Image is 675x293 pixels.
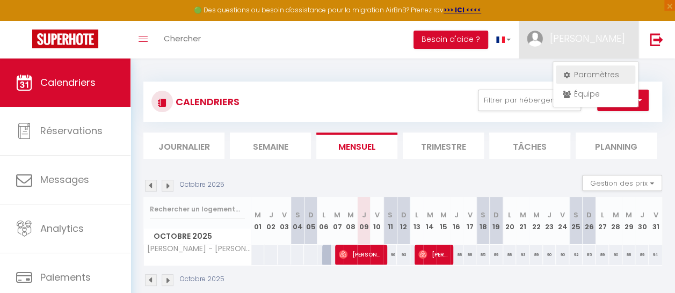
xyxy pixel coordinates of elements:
img: ... [527,31,543,47]
th: 16 [450,197,463,245]
th: 11 [383,197,397,245]
th: 18 [476,197,490,245]
abbr: S [574,210,578,220]
abbr: V [282,210,287,220]
abbr: M [255,210,261,220]
li: Planning [576,133,657,159]
abbr: L [322,210,325,220]
a: Paramètres [556,65,635,84]
p: Octobre 2025 [180,180,224,190]
span: [PERSON_NAME] [550,32,625,45]
abbr: L [601,210,604,220]
div: 89 [490,245,503,265]
abbr: J [640,210,644,220]
abbr: M [334,210,340,220]
th: 04 [291,197,304,245]
abbr: L [415,210,418,220]
li: Mensuel [316,133,397,159]
abbr: J [547,210,551,220]
th: 21 [516,197,529,245]
abbr: M [347,210,354,220]
th: 25 [569,197,583,245]
abbr: M [520,210,526,220]
div: 89 [635,245,649,265]
abbr: D [493,210,499,220]
input: Rechercher un logement... [150,200,245,219]
span: Messages [40,173,89,186]
div: 85 [476,245,490,265]
span: [PERSON_NAME] [418,244,448,265]
th: 09 [357,197,371,245]
th: 07 [331,197,344,245]
a: Équipe [556,85,635,103]
th: 31 [649,197,662,245]
abbr: V [653,210,658,220]
div: 88 [622,245,636,265]
a: Chercher [156,21,209,58]
h3: CALENDRIERS [173,90,239,114]
button: Besoin d'aide ? [413,31,488,49]
div: 85 [583,245,596,265]
img: logout [650,33,663,46]
abbr: J [361,210,366,220]
th: 06 [317,197,331,245]
li: Trimestre [403,133,484,159]
div: 96 [383,245,397,265]
th: 23 [543,197,556,245]
span: Réservations [40,124,103,137]
th: 10 [371,197,384,245]
th: 24 [556,197,569,245]
th: 15 [437,197,450,245]
div: 89 [529,245,543,265]
th: 28 [609,197,622,245]
li: Semaine [230,133,311,159]
abbr: M [612,210,619,220]
abbr: V [375,210,380,220]
th: 27 [596,197,609,245]
th: 22 [529,197,543,245]
div: 90 [556,245,569,265]
div: 93 [397,245,410,265]
th: 12 [397,197,410,245]
abbr: D [401,210,406,220]
span: [PERSON_NAME] - [PERSON_NAME] · Grand T1 Confortable - [PERSON_NAME] et Proche de [GEOGRAPHIC_DATA] [146,245,253,253]
div: 88 [463,245,477,265]
a: ... [PERSON_NAME] [519,21,638,58]
li: Journalier [143,133,224,159]
span: Analytics [40,222,84,235]
span: [PERSON_NAME] [339,244,382,265]
span: Chercher [164,33,201,44]
abbr: M [427,210,433,220]
abbr: M [533,210,539,220]
div: 93 [516,245,529,265]
abbr: V [467,210,472,220]
span: Calendriers [40,76,96,89]
abbr: D [308,210,314,220]
th: 26 [583,197,596,245]
abbr: M [626,210,632,220]
abbr: S [388,210,393,220]
th: 17 [463,197,477,245]
span: Octobre 2025 [144,229,251,244]
th: 08 [344,197,357,245]
div: 92 [569,245,583,265]
abbr: M [440,210,446,220]
abbr: J [269,210,273,220]
div: 90 [543,245,556,265]
th: 13 [410,197,424,245]
th: 20 [503,197,517,245]
abbr: L [508,210,511,220]
div: 88 [450,245,463,265]
th: 29 [622,197,636,245]
a: >>> ICI <<<< [444,5,481,14]
button: Gestion des prix [582,175,662,191]
th: 19 [490,197,503,245]
li: Tâches [489,133,570,159]
span: Paiements [40,270,91,284]
div: 90 [609,245,622,265]
th: 03 [278,197,291,245]
th: 02 [264,197,278,245]
abbr: J [454,210,459,220]
p: Octobre 2025 [180,274,224,284]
